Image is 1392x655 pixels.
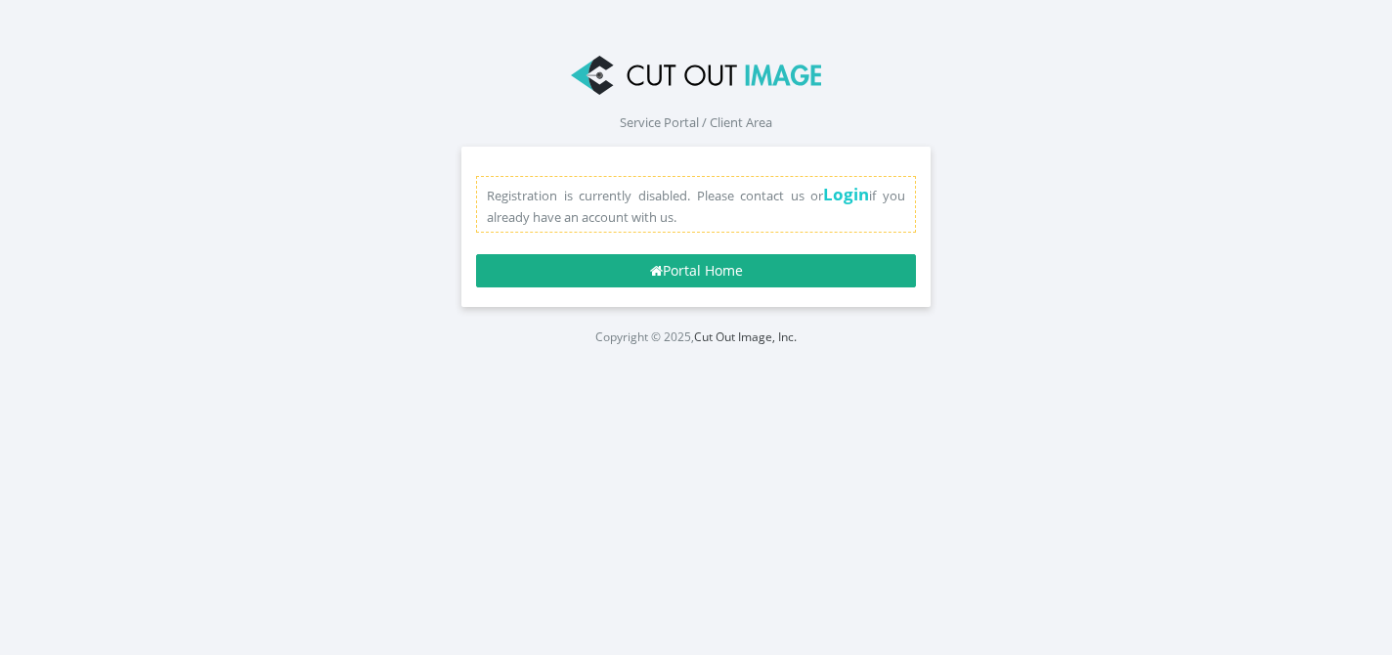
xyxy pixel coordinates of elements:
a: Login [823,183,869,205]
div: Registration is currently disabled. Please contact us or if you already have an account with us. [476,176,916,233]
small: Copyright © 2025, [595,328,797,345]
img: Cut Out Image [571,56,821,95]
span: Service Portal / Client Area [620,113,772,131]
a: Cut Out Image, Inc. [694,328,797,345]
a: Portal Home [476,254,916,287]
